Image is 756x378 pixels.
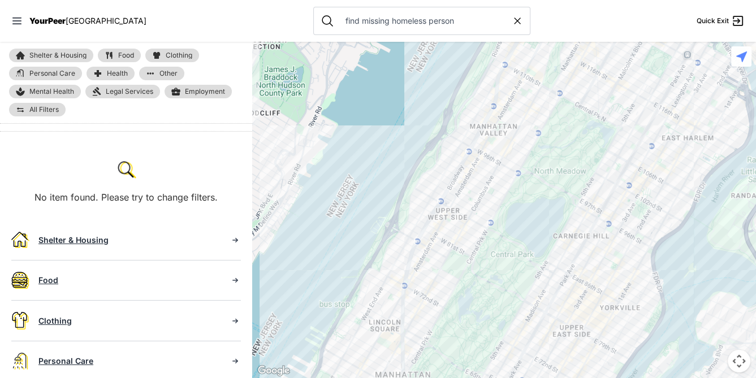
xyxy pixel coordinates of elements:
a: Shelter & Housing [11,220,241,260]
span: Quick Exit [697,16,729,25]
img: Google [255,363,292,378]
a: Clothing [11,301,241,341]
span: Legal Services [106,87,153,96]
span: Employment [185,87,225,96]
span: Mental Health [29,87,74,96]
a: All Filters [9,103,66,116]
a: Mental Health [9,85,81,98]
p: No item found. Please try to change filters. [34,190,218,204]
a: Clothing [145,49,199,62]
span: Shelter & Housing [29,52,87,59]
span: Personal Care [29,70,75,77]
a: Quick Exit [697,14,745,28]
a: YourPeer[GEOGRAPHIC_DATA] [29,18,146,24]
div: Personal Care [38,355,221,367]
a: Health [87,67,135,80]
span: Health [107,70,128,77]
span: YourPeer [29,16,66,25]
div: Shelter & Housing [38,234,221,246]
a: Shelter & Housing [9,49,93,62]
a: Employment [165,85,232,98]
a: Open this area in Google Maps (opens a new window) [255,363,292,378]
a: Food [11,260,241,300]
span: Food [118,52,134,59]
span: Clothing [166,52,192,59]
a: Food [98,49,141,62]
div: Clothing [38,315,221,327]
a: Other [139,67,184,80]
a: Personal Care [9,67,82,80]
input: Search [339,15,512,27]
button: Map camera controls [728,350,750,372]
span: [GEOGRAPHIC_DATA] [66,16,146,25]
div: Food [38,275,221,286]
a: Legal Services [85,85,160,98]
span: Other [159,70,178,77]
span: All Filters [29,106,59,113]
